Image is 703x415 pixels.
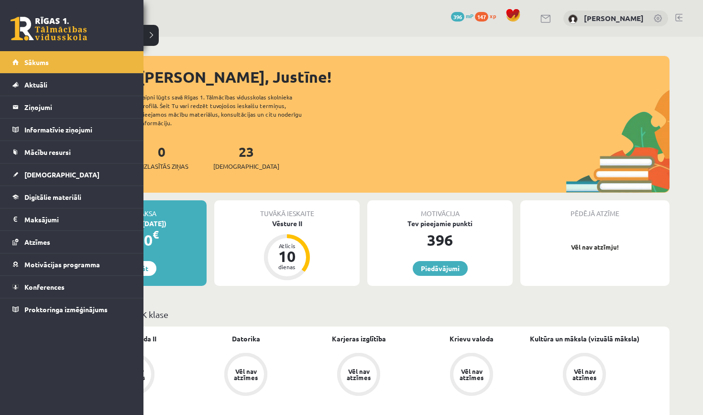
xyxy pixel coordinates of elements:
[24,238,50,246] span: Atzīmes
[525,242,665,252] p: Vēl nav atzīmju!
[24,260,100,269] span: Motivācijas programma
[24,58,49,66] span: Sākums
[214,218,360,282] a: Vēsture II Atlicis 10 dienas
[12,231,132,253] a: Atzīmes
[345,368,372,381] div: Vēl nav atzīmes
[232,334,260,344] a: Datorika
[135,162,188,171] span: Neizlasītās ziņas
[273,243,301,249] div: Atlicis
[571,368,598,381] div: Vēl nav atzīmes
[367,229,513,251] div: 396
[12,141,132,163] a: Mācību resursi
[24,170,99,179] span: [DEMOGRAPHIC_DATA]
[450,334,494,344] a: Krievu valoda
[367,218,513,229] div: Tev pieejamie punkti
[451,12,473,20] a: 396 mP
[451,12,464,22] span: 396
[24,305,108,314] span: Proktoringa izmēģinājums
[466,12,473,20] span: mP
[139,66,670,88] div: [PERSON_NAME], Justīne!
[568,14,578,24] img: Justīne Everte
[61,308,666,321] p: Mācību plāns 12.b1 JK klase
[213,143,279,171] a: 23[DEMOGRAPHIC_DATA]
[475,12,488,22] span: 147
[140,93,319,127] div: Laipni lūgts savā Rīgas 1. Tālmācības vidusskolas skolnieka profilā. Šeit Tu vari redzēt tuvojošo...
[520,200,670,218] div: Pēdējā atzīme
[12,298,132,320] a: Proktoringa izmēģinājums
[475,12,501,20] a: 147 xp
[332,334,386,344] a: Karjeras izglītība
[12,253,132,275] a: Motivācijas programma
[24,283,65,291] span: Konferences
[490,12,496,20] span: xp
[214,200,360,218] div: Tuvākā ieskaite
[189,353,302,398] a: Vēl nav atzīmes
[12,186,132,208] a: Digitālie materiāli
[24,193,81,201] span: Digitālie materiāli
[24,80,47,89] span: Aktuāli
[12,74,132,96] a: Aktuāli
[367,200,513,218] div: Motivācija
[12,119,132,141] a: Informatīvie ziņojumi
[12,96,132,118] a: Ziņojumi
[458,368,485,381] div: Vēl nav atzīmes
[528,353,641,398] a: Vēl nav atzīmes
[413,261,468,276] a: Piedāvājumi
[273,264,301,270] div: dienas
[12,164,132,186] a: [DEMOGRAPHIC_DATA]
[24,119,132,141] legend: Informatīvie ziņojumi
[214,218,360,229] div: Vēsture II
[530,334,639,344] a: Kultūra un māksla (vizuālā māksla)
[12,276,132,298] a: Konferences
[213,162,279,171] span: [DEMOGRAPHIC_DATA]
[273,249,301,264] div: 10
[232,368,259,381] div: Vēl nav atzīmes
[11,17,87,41] a: Rīgas 1. Tālmācības vidusskola
[153,228,159,241] span: €
[24,96,132,118] legend: Ziņojumi
[24,148,71,156] span: Mācību resursi
[302,353,415,398] a: Vēl nav atzīmes
[135,143,188,171] a: 0Neizlasītās ziņas
[24,208,132,230] legend: Maksājumi
[12,51,132,73] a: Sākums
[415,353,528,398] a: Vēl nav atzīmes
[584,13,644,23] a: [PERSON_NAME]
[12,208,132,230] a: Maksājumi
